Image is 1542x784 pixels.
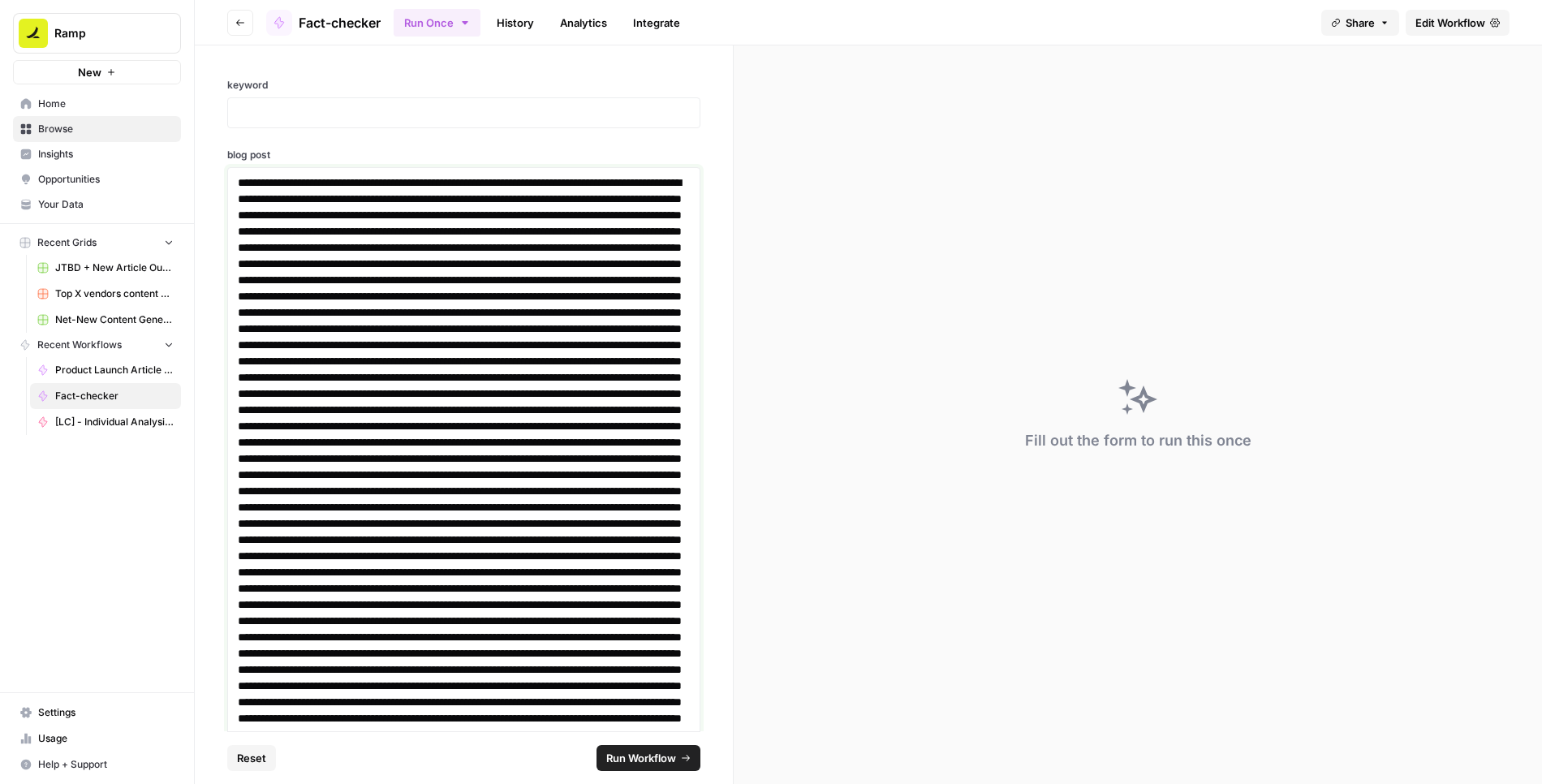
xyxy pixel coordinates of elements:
a: Home [13,91,181,117]
span: JTBD + New Article Output [55,261,174,275]
span: Fact-checker [55,389,174,403]
span: [LC] - Individual Analysis Per Week [55,415,174,429]
a: Edit Workflow [1406,10,1510,36]
a: Net-New Content Generator - Grid Template [30,307,181,333]
button: New [13,60,181,84]
span: Top X vendors content generator [55,286,174,301]
a: Integrate [623,10,690,36]
span: Home [38,97,174,111]
span: Fact-checker [299,13,381,32]
a: Analytics [550,10,617,36]
button: Reset [227,745,276,771]
span: Run Workflow [606,750,676,766]
button: Workspace: Ramp [13,13,181,54]
span: Settings [38,705,174,720]
label: blog post [227,148,700,162]
button: Run Workflow [597,745,700,771]
span: Insights [38,147,174,162]
span: Opportunities [38,172,174,187]
img: Ramp Logo [19,19,48,48]
a: Opportunities [13,166,181,192]
span: Help + Support [38,757,174,772]
button: Recent Workflows [13,333,181,357]
span: Net-New Content Generator - Grid Template [55,312,174,327]
a: JTBD + New Article Output [30,255,181,281]
button: Run Once [394,9,480,37]
span: Your Data [38,197,174,212]
span: Recent Workflows [37,338,122,352]
a: History [487,10,544,36]
a: Settings [13,700,181,726]
span: Recent Grids [37,235,97,250]
a: Your Data [13,192,181,218]
a: Insights [13,141,181,167]
div: Fill out the form to run this once [1025,429,1251,452]
span: Product Launch Article Automation [55,363,174,377]
button: Share [1321,10,1399,36]
button: Help + Support [13,752,181,778]
a: Top X vendors content generator [30,281,181,307]
span: Reset [237,750,266,766]
span: Usage [38,731,174,746]
button: Recent Grids [13,230,181,255]
a: [LC] - Individual Analysis Per Week [30,409,181,435]
a: Browse [13,116,181,142]
span: Edit Workflow [1415,15,1485,31]
a: Usage [13,726,181,752]
a: Product Launch Article Automation [30,357,181,383]
span: Ramp [54,25,153,41]
a: Fact-checker [266,10,381,36]
span: Browse [38,122,174,136]
a: Fact-checker [30,383,181,409]
span: New [78,64,101,80]
span: Share [1346,15,1375,31]
label: keyword [227,78,700,93]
